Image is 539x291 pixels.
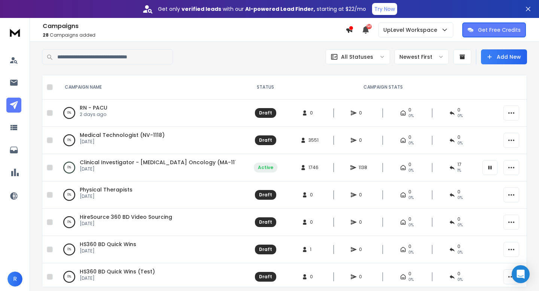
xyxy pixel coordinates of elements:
button: Try Now [372,3,397,15]
span: 0% [408,140,414,146]
td: 0%HireSource 360 BD Video Sourcing[DATE] [56,209,243,236]
span: 1746 [308,165,319,171]
span: 0 [408,134,411,140]
span: 0 [359,137,366,143]
span: 17 [457,162,462,168]
span: 0 [310,274,317,280]
button: R [7,272,22,287]
h1: Campaigns [43,22,345,31]
a: HS360 BD Quick Wins [80,241,136,248]
p: 0 % [67,246,71,253]
p: [DATE] [80,248,136,254]
span: 0 [408,162,411,168]
div: Open Intercom Messenger [512,265,530,283]
span: 0 [359,246,366,252]
span: 0 [310,110,317,116]
span: 0% [408,249,414,255]
span: 0 [408,216,411,222]
p: Try Now [374,5,395,13]
span: 0 [457,134,460,140]
span: 0 [359,110,366,116]
p: [DATE] [80,166,235,172]
a: RN - PACU [80,104,107,111]
span: 0 [359,192,366,198]
a: HS360 BD Quick Wins (Test) [80,268,155,275]
p: 0 % [67,164,71,171]
button: Newest First [395,49,449,64]
p: UpLevel Workspace [383,26,440,34]
p: [DATE] [80,275,155,281]
p: [DATE] [80,193,133,199]
p: All Statuses [341,53,373,61]
span: 0% [457,113,463,119]
span: 0 [310,219,317,225]
button: Get Free Credits [462,22,526,37]
span: 0 [310,192,317,198]
p: 2 days ago [80,111,107,117]
div: Active [258,165,273,171]
div: Draft [259,192,272,198]
span: 0 [408,107,411,113]
span: 1 [310,246,317,252]
button: Add New [481,49,527,64]
span: 0% [408,113,414,119]
td: 0%RN - PACU2 days ago [56,99,243,127]
p: [DATE] [80,139,165,145]
p: Campaigns added [43,32,345,38]
span: 0 [408,189,411,195]
a: Clinical Investigator - [MEDICAL_DATA] Oncology (MA-1117) [80,159,243,166]
span: 0% [408,168,414,174]
span: 0% [408,222,414,228]
div: Draft [259,219,272,225]
span: 0% [457,249,463,255]
div: Draft [259,137,272,143]
span: 0 [457,107,460,113]
strong: AI-powered Lead Finder, [245,5,315,13]
span: 0 [457,189,460,195]
div: Draft [259,110,272,116]
span: 50 [366,24,372,29]
span: 0 [408,271,411,277]
td: 0%HS360 BD Quick Wins[DATE] [56,236,243,263]
span: 0% [408,277,414,283]
a: HireSource 360 BD Video Sourcing [80,213,172,221]
p: 0 % [67,218,71,226]
th: CAMPAIGN STATS [288,75,478,99]
span: 1138 [359,165,367,171]
span: 0 [359,274,366,280]
td: 0%HS360 BD Quick Wins (Test)[DATE] [56,263,243,291]
a: Physical Therapists [80,186,133,193]
p: 0 % [67,273,71,281]
span: 0 [359,219,366,225]
p: 0 % [67,109,71,117]
span: 0 [457,243,460,249]
th: CAMPAIGN NAME [56,75,243,99]
span: 0 [457,271,460,277]
span: 0% [457,195,463,201]
div: Draft [259,274,272,280]
span: 0% [457,277,463,283]
p: [DATE] [80,221,172,227]
p: 0 % [67,191,71,199]
p: 0 % [67,137,71,144]
img: logo [7,25,22,39]
span: 3551 [308,137,319,143]
td: 0%Physical Therapists[DATE] [56,181,243,209]
div: Draft [259,246,272,252]
th: STATUS [243,75,288,99]
a: Medical Technologist (NV-1118) [80,131,165,139]
span: 0% [457,222,463,228]
td: 0%Medical Technologist (NV-1118)[DATE] [56,127,243,154]
td: 0%Clinical Investigator - [MEDICAL_DATA] Oncology (MA-1117)[DATE] [56,154,243,181]
p: Get only with our starting at $22/mo [158,5,366,13]
span: 1 % [457,168,461,174]
span: 0 [457,216,460,222]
